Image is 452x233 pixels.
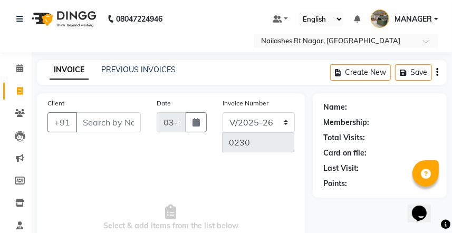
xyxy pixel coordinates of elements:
[47,99,64,108] label: Client
[395,14,432,25] span: MANAGER
[371,9,389,28] img: MANAGER
[323,132,365,143] div: Total Visits:
[323,148,367,159] div: Card on file:
[330,64,391,81] button: Create New
[323,102,347,113] div: Name:
[323,178,347,189] div: Points:
[27,4,99,34] img: logo
[408,191,441,222] iframe: chat widget
[223,99,268,108] label: Invoice Number
[50,61,89,80] a: INVOICE
[323,163,359,174] div: Last Visit:
[323,117,369,128] div: Membership:
[116,4,162,34] b: 08047224946
[157,99,171,108] label: Date
[395,64,432,81] button: Save
[101,65,176,74] a: PREVIOUS INVOICES
[76,112,141,132] input: Search by Name/Mobile/Email/Code
[47,112,77,132] button: +91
